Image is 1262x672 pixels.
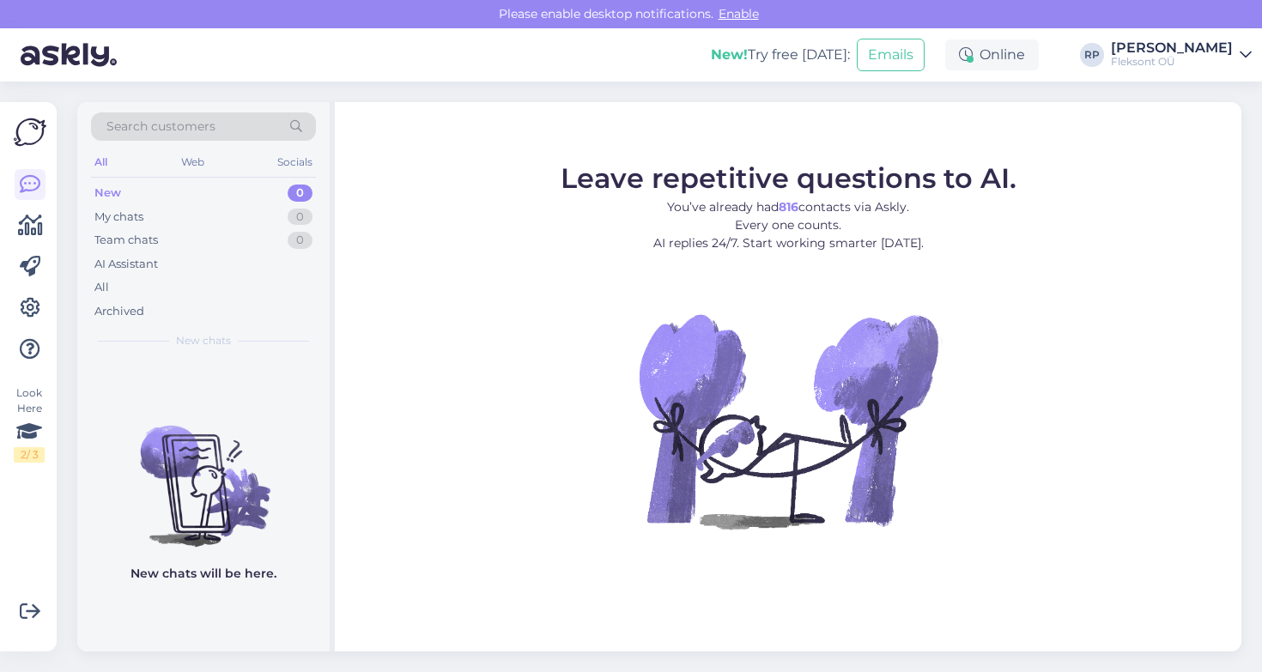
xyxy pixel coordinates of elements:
div: 0 [288,185,312,202]
img: No Chat active [634,266,943,575]
span: New chats [176,333,231,348]
div: New [94,185,121,202]
span: Search customers [106,118,215,136]
div: RP [1080,43,1104,67]
b: New! [711,46,748,63]
div: 2 / 3 [14,447,45,463]
div: Try free [DATE]: [711,45,850,65]
div: Fleksont OÜ [1111,55,1233,69]
a: [PERSON_NAME]Fleksont OÜ [1111,41,1252,69]
img: Askly Logo [14,116,46,148]
div: My chats [94,209,143,226]
div: [PERSON_NAME] [1111,41,1233,55]
div: All [94,279,109,296]
div: All [91,151,111,173]
button: Emails [857,39,925,71]
p: You’ve already had contacts via Askly. Every one counts. AI replies 24/7. Start working smarter [... [561,198,1016,252]
div: Archived [94,303,144,320]
div: Online [945,39,1039,70]
div: 0 [288,232,312,249]
span: Leave repetitive questions to AI. [561,161,1016,195]
div: Socials [274,151,316,173]
span: Enable [713,6,764,21]
div: 0 [288,209,312,226]
div: Team chats [94,232,158,249]
div: Look Here [14,385,45,463]
b: 816 [779,199,798,215]
img: No chats [77,395,330,549]
div: Web [178,151,208,173]
div: AI Assistant [94,256,158,273]
p: New chats will be here. [130,565,276,583]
